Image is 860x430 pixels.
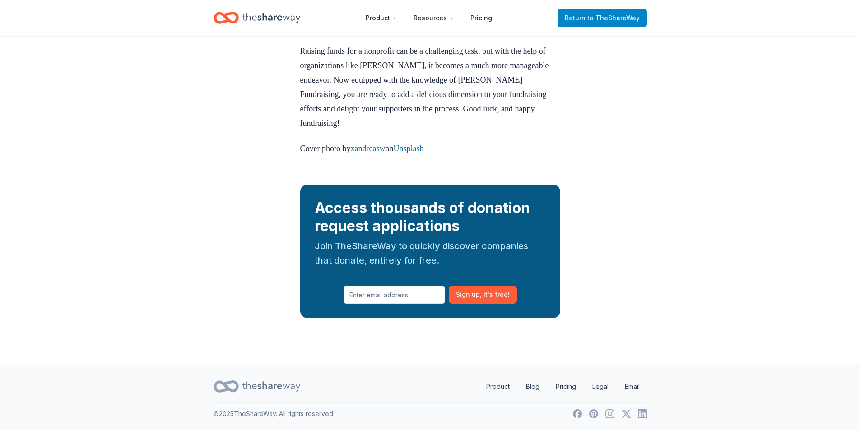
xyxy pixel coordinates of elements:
[618,378,647,396] a: Email
[587,14,640,22] span: to TheShareWay
[358,7,499,28] nav: Main
[351,144,386,153] a: xandreasw
[565,13,640,23] span: Return
[549,378,583,396] a: Pricing
[406,9,461,27] button: Resources
[479,378,517,396] a: Product
[300,44,560,130] p: Raising funds for a nonprofit can be a challenging task, but with the help of organizations like ...
[315,239,546,268] div: Join TheShareWay to quickly discover companies that donate, entirely for free.
[214,408,335,419] p: © 2025 TheShareWay. All rights reserved.
[479,378,647,396] nav: quick links
[315,199,546,235] div: Access thousands of donation request applications
[358,9,404,27] button: Product
[480,289,510,300] span: , it ' s free!
[463,9,499,27] a: Pricing
[344,286,445,304] input: Enter email address
[585,378,616,396] a: Legal
[558,9,647,27] a: Returnto TheShareWay
[393,144,423,153] a: Unsplash
[300,141,560,156] p: Cover photo by on
[449,286,517,304] button: Sign up, it's free!
[519,378,547,396] a: Blog
[214,7,300,28] a: Home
